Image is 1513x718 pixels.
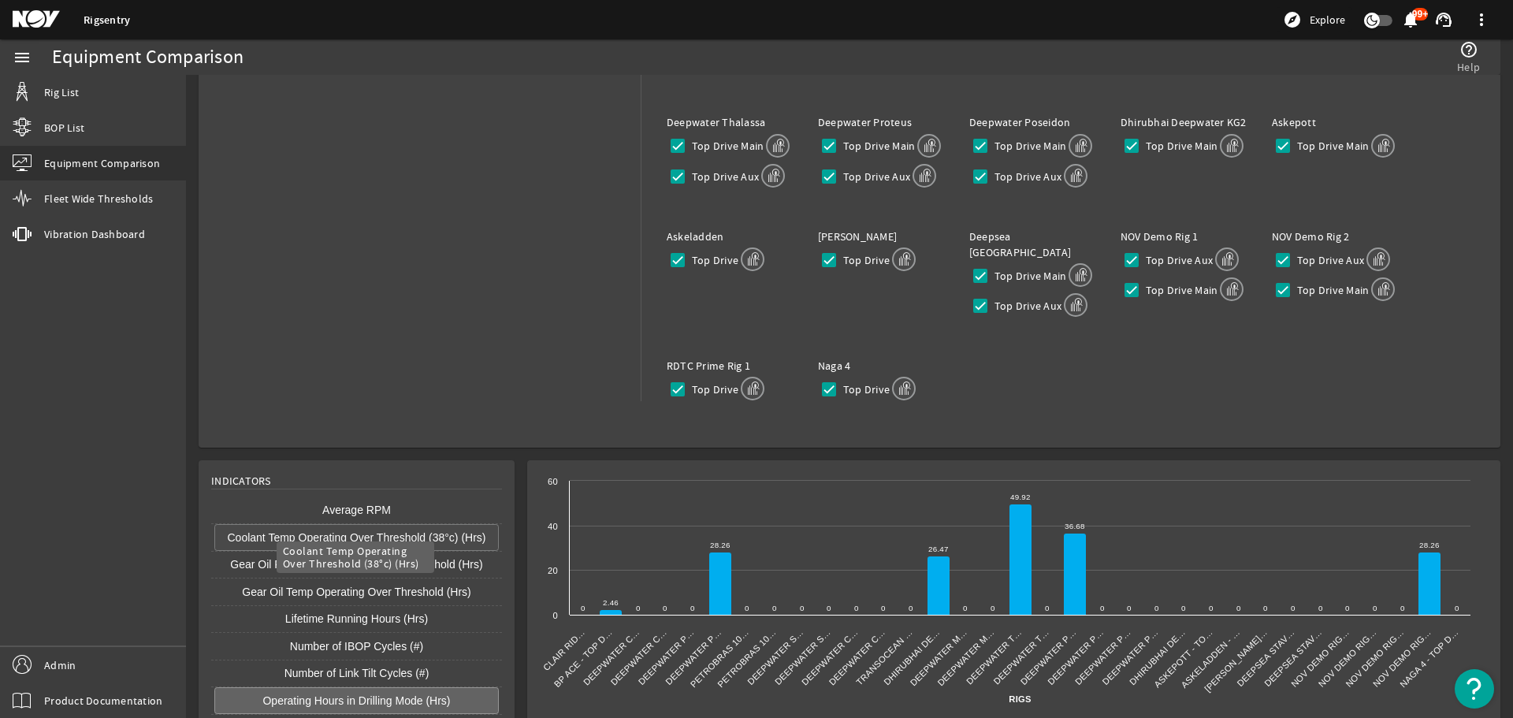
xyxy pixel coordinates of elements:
label: Top Drive Main [1143,138,1218,154]
text: Deepwater T… [965,627,1024,686]
label: Top Drive Aux [1143,252,1213,268]
text: Clair Rid… [541,627,586,672]
text: Deepwater C… [582,627,641,687]
text: 0 [1291,604,1296,612]
label: NOV Demo Rig 2 [1272,229,1350,244]
text: Rigs [1009,694,1032,704]
label: Top Drive Aux [840,169,910,184]
text: 60 [548,477,558,486]
label: NOV Demo Rig 1 [1121,229,1199,244]
text: NOV Demo Rig… [1344,627,1405,689]
text: Deepwater P… [1019,627,1078,686]
text: Deepsea Stav… [1236,627,1296,688]
text: 0 [1236,604,1241,612]
text: NOV Demo Rig… [1317,627,1378,689]
button: Number of IBOP Cycles (#) [214,633,499,660]
text: [PERSON_NAME]… [1203,627,1269,694]
text: Deepwater S… [773,627,832,686]
text: Deepwater P… [1073,627,1132,686]
text: 0 [1045,604,1050,612]
text: 0 [1318,604,1323,612]
label: Dhirubhai Deepwater KG2 [1121,115,1247,129]
text: 20 [548,566,558,575]
span: Fleet Wide Thresholds [44,191,153,206]
text: Deepwater S… [745,627,805,686]
text: 0 [772,604,777,612]
text: Deepwater T… [992,627,1051,686]
label: Top Drive Main [1294,138,1370,154]
span: BOP List [44,120,84,136]
button: more_vert [1463,1,1500,39]
text: 0 [800,604,805,612]
text: 0 [553,611,558,620]
text: Deepwater P… [1046,627,1105,686]
span: Help [1457,59,1480,75]
label: Top Drive Main [1143,282,1218,298]
label: Top Drive [840,381,890,397]
text: 0 [991,604,995,612]
label: Top Drive [689,381,738,397]
text: BP Ace - Top D… [552,627,614,689]
label: Top Drive [840,252,890,268]
span: Product Documentation [44,693,162,709]
span: Indicators [211,473,271,489]
text: 2.46 [603,598,619,607]
button: Average RPM [214,497,499,524]
text: Naga 4 - Top D… [1398,627,1459,689]
text: 0 [1209,604,1214,612]
text: 28.26 [1419,541,1440,549]
label: Top Drive Aux [991,298,1061,314]
text: Askeladden - … [1179,627,1241,690]
text: Deepwater P… [637,627,696,686]
label: RDTC Prime Rig 1 [667,359,750,373]
text: Deepwater C… [609,627,669,687]
text: NOV Demo Rig… [1289,627,1351,689]
text: NOV Demo Rig… [1371,627,1433,689]
text: 0 [1181,604,1186,612]
mat-icon: menu [13,48,32,67]
text: 0 [1455,604,1459,612]
text: Petrobras 10… [716,627,777,689]
span: Rig List [44,84,79,100]
label: Top Drive [689,252,738,268]
text: Deepsea Stav… [1262,627,1323,688]
text: Petrobras 10… [689,627,750,689]
button: Gear Oil Temp Operating Over Threshold (Hrs) [214,578,499,605]
text: 0 [745,604,749,612]
mat-icon: vibration [13,225,32,244]
label: Deepwater Thalassa [667,115,766,129]
text: 0 [690,604,695,612]
label: Top Drive Aux [689,169,759,184]
button: Operating Hours in Drilling Mode (Hrs) [214,687,499,714]
text: Deepwater C… [800,627,860,687]
text: 0 [1263,604,1268,612]
label: Top Drive Main [991,138,1067,154]
text: Askepott - To… [1152,627,1214,690]
text: 0 [881,604,886,612]
label: Deepsea [GEOGRAPHIC_DATA] [969,229,1071,259]
text: 36.68 [1065,522,1085,530]
text: 26.47 [928,545,949,553]
div: Equipment Comparison [52,50,243,65]
span: Admin [44,657,76,673]
span: Explore [1310,12,1345,28]
button: Number of Link Tilt Cycles (#) [214,660,499,687]
text: 0 [1373,604,1377,612]
text: 0 [663,604,667,612]
text: 0 [581,604,585,612]
label: Top Drive Aux [991,169,1061,184]
text: 0 [963,604,968,612]
a: Rigsentry [84,13,130,28]
label: Askeladden [667,229,724,244]
text: Deepwater M… [935,627,996,688]
span: Equipment Comparison [44,155,160,171]
text: Deepwater P… [1100,627,1159,686]
label: Top Drive Main [1294,282,1370,298]
span: Vibration Dashboard [44,226,145,242]
label: Top Drive Main [840,138,916,154]
label: Naga 4 [818,359,851,373]
button: Explore [1277,7,1351,32]
text: Transocean … [854,627,914,687]
label: Top Drive Aux [1294,252,1364,268]
text: 40 [548,522,558,531]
